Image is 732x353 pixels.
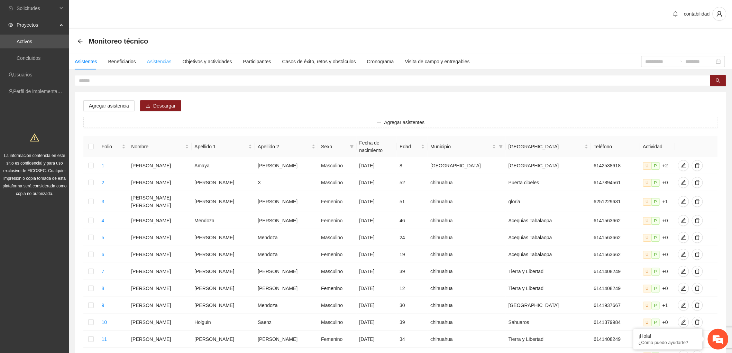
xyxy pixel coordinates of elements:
td: +0 [640,263,676,280]
td: 19 [397,246,428,263]
span: delete [692,303,703,308]
td: Femenino [318,331,356,348]
td: Acequias Tabalaopa [506,246,591,263]
span: to [677,59,683,64]
button: delete [692,283,703,294]
span: U [643,162,652,170]
td: [DATE] [357,174,397,191]
td: 39 [397,263,428,280]
span: edit [678,163,689,168]
span: U [643,198,652,206]
span: Proyectos [17,18,57,32]
td: chihuahua [428,263,506,280]
span: inbox [8,6,13,11]
button: edit [678,215,689,226]
td: [PERSON_NAME] [255,212,318,229]
td: +0 [640,229,676,246]
span: U [643,179,652,187]
textarea: Escriba su mensaje y pulse “Intro” [3,189,132,213]
td: 6141408249 [591,263,640,280]
span: Descargar [153,102,176,110]
td: [DATE] [357,331,397,348]
td: 6251229631 [591,191,640,212]
a: Activos [17,39,32,44]
a: 2 [102,180,104,185]
span: contabilidad [684,11,710,17]
td: [PERSON_NAME] [128,314,192,331]
td: [PERSON_NAME] [192,191,255,212]
span: Agregar asistencia [89,102,129,110]
button: edit [678,283,689,294]
button: delete [692,249,703,260]
button: delete [692,232,703,243]
td: [DATE] [357,314,397,331]
td: +0 [640,246,676,263]
span: eye [8,22,13,27]
td: gloria [506,191,591,212]
span: bell [670,11,681,17]
td: [DATE] [357,263,397,280]
td: [PERSON_NAME] [192,280,255,297]
a: Concluidos [17,55,40,61]
td: Masculino [318,314,356,331]
td: Tierra y Libertad [506,280,591,297]
td: [DATE] [357,246,397,263]
span: Nombre [131,143,184,150]
button: delete [692,160,703,171]
td: Mendoza [192,212,255,229]
div: ¡Hola! [639,333,697,339]
td: Holguin [192,314,255,331]
span: filter [350,145,354,149]
td: [GEOGRAPHIC_DATA] [506,297,591,314]
td: 34 [397,331,428,348]
button: edit [678,196,689,207]
td: Masculino [318,263,356,280]
th: Fecha de nacimiento [357,136,397,157]
td: Femenino [318,191,356,212]
td: [DATE] [357,229,397,246]
td: [PERSON_NAME] [192,331,255,348]
td: 6141937667 [591,297,640,314]
td: [PERSON_NAME] [255,191,318,212]
td: [PERSON_NAME] [255,331,318,348]
span: U [643,268,652,276]
a: Usuarios [13,72,32,77]
th: Apellido 2 [255,136,318,157]
span: P [651,179,660,187]
div: Asistentes [75,58,97,65]
td: 6141563662 [591,246,640,263]
span: delete [692,180,703,185]
span: Agregar asistentes [384,119,425,126]
td: Mendoza [255,246,318,263]
td: Amaya [192,157,255,174]
span: P [651,198,660,206]
td: [PERSON_NAME] [255,280,318,297]
div: Objetivos y actividades [183,58,232,65]
td: [PERSON_NAME] [192,174,255,191]
td: chihuahua [428,314,506,331]
td: Saenz [255,314,318,331]
span: filter [499,145,503,149]
span: delete [692,235,703,240]
td: [PERSON_NAME] [128,212,192,229]
td: 6141563662 [591,229,640,246]
td: 6141563662 [591,212,640,229]
span: delete [692,199,703,204]
span: U [643,285,652,292]
button: delete [692,177,703,188]
div: Back [77,38,83,44]
a: 11 [102,336,107,342]
a: 10 [102,319,107,325]
td: 6141408249 [591,280,640,297]
span: plus [377,120,382,126]
td: Acequias Tabalaopa [506,212,591,229]
td: +0 [640,314,676,331]
td: 52 [397,174,428,191]
th: Actividad [640,136,676,157]
td: 24 [397,229,428,246]
th: Teléfono [591,136,640,157]
span: U [643,319,652,326]
span: P [651,319,660,326]
button: edit [678,266,689,277]
a: 6 [102,252,104,257]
